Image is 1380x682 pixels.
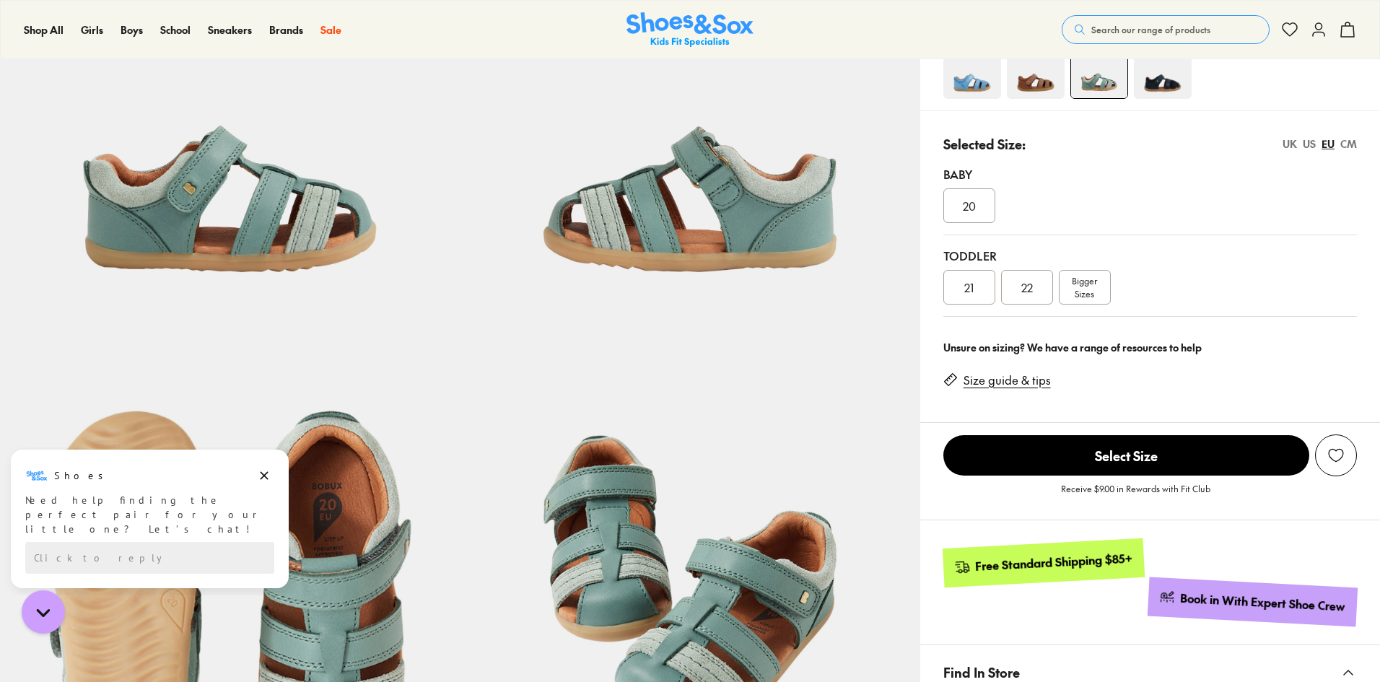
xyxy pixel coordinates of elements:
[54,21,111,35] h3: Shoes
[943,41,1001,99] img: 4-551494_1
[963,197,976,214] span: 20
[81,22,103,38] a: Girls
[1180,590,1346,615] div: Book in With Expert Shoe Crew
[1007,41,1065,99] img: 4-251055_1
[1283,136,1297,152] div: UK
[1134,41,1192,99] img: 4-251045_1
[24,22,64,37] span: Shop All
[626,12,754,48] img: SNS_Logo_Responsive.svg
[1062,15,1270,44] button: Search our range of products
[1322,136,1335,152] div: EU
[1071,42,1127,98] img: 4-551499_1
[964,279,974,296] span: 21
[25,17,48,40] img: Shoes logo
[160,22,191,37] span: School
[25,95,274,126] div: Reply to the campaigns
[964,372,1051,388] a: Size guide & tips
[943,165,1357,183] div: Baby
[1091,23,1210,36] span: Search our range of products
[1340,136,1357,152] div: CM
[14,585,72,639] iframe: Gorgias live chat messenger
[943,435,1309,476] span: Select Size
[25,45,274,89] div: Need help finding the perfect pair for your little one? Let’s chat!
[1072,274,1097,300] span: Bigger Sizes
[320,22,341,37] span: Sale
[943,247,1357,264] div: Toddler
[208,22,252,37] span: Sneakers
[160,22,191,38] a: School
[1021,279,1033,296] span: 22
[11,17,289,89] div: Message from Shoes. Need help finding the perfect pair for your little one? Let’s chat!
[1148,577,1358,627] a: Book in With Expert Shoe Crew
[626,12,754,48] a: Shoes & Sox
[943,340,1357,355] div: Unsure on sizing? We have a range of resources to help
[942,538,1144,587] a: Free Standard Shipping $85+
[943,434,1309,476] button: Select Size
[121,22,143,37] span: Boys
[974,551,1132,574] div: Free Standard Shipping $85+
[1315,434,1357,476] button: Add to Wishlist
[1061,482,1210,508] p: Receive $9.00 in Rewards with Fit Club
[81,22,103,37] span: Girls
[24,22,64,38] a: Shop All
[943,134,1026,154] p: Selected Size:
[254,18,274,38] button: Dismiss campaign
[11,2,289,141] div: Campaign message
[320,22,341,38] a: Sale
[208,22,252,38] a: Sneakers
[269,22,303,37] span: Brands
[1303,136,1316,152] div: US
[269,22,303,38] a: Brands
[121,22,143,38] a: Boys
